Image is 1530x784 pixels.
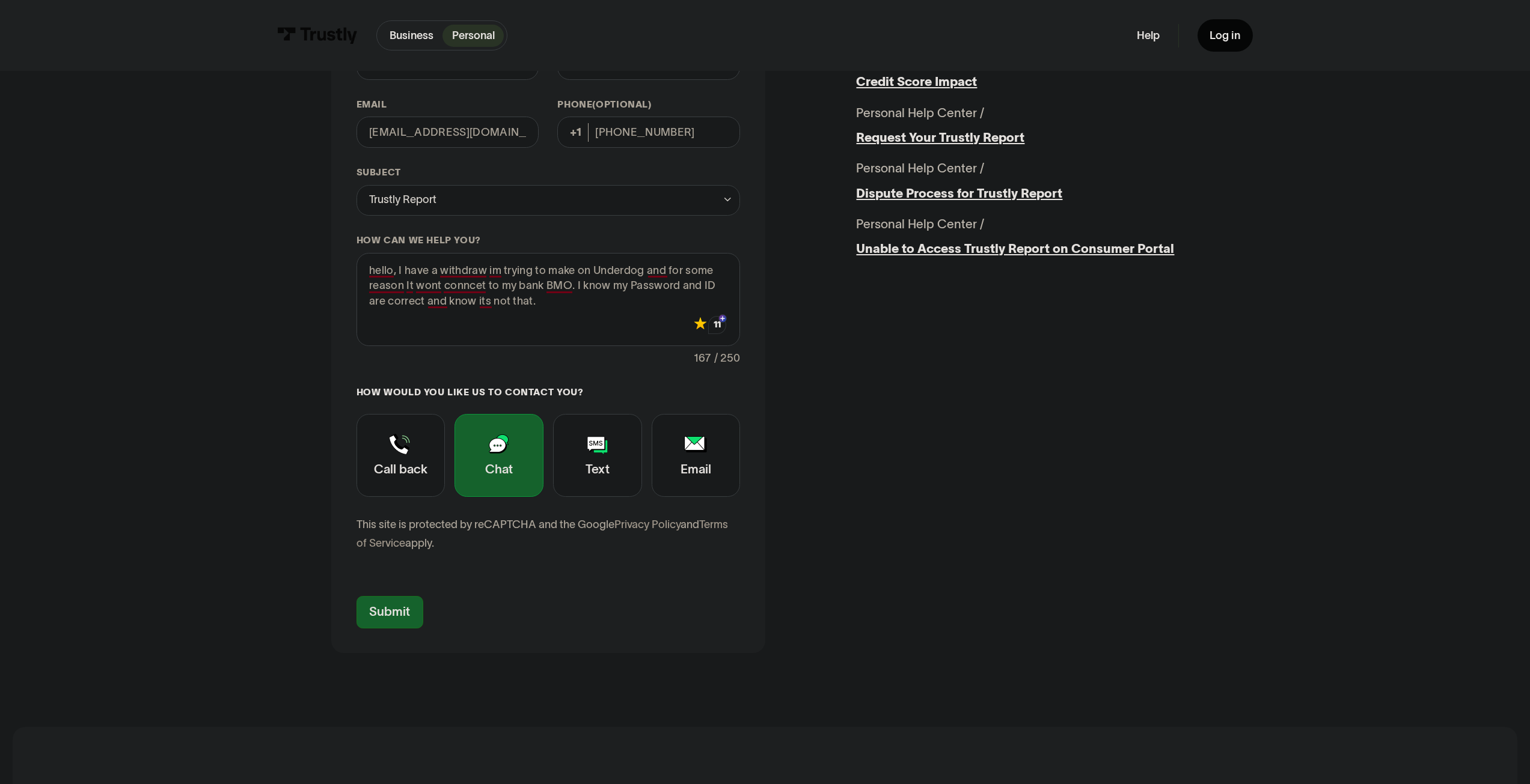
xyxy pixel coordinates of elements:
[614,518,681,530] a: Privacy Policy
[390,28,433,44] p: Business
[557,117,740,148] input: (555) 555-5555
[442,25,504,47] a: Personal
[856,104,984,123] div: Personal Help Center /
[856,159,1198,202] a: Personal Help Center /Dispute Process for Trustly Report
[1198,19,1253,52] a: Log in
[356,234,741,247] label: How can we help you?
[856,215,1198,258] a: Personal Help Center /Unable to Access Trustly Report on Consumer Portal
[369,190,436,209] div: Trustly Report
[356,515,741,553] div: This site is protected by reCAPTCHA and the Google and apply.
[694,349,711,368] div: 167
[1137,29,1160,43] a: Help
[380,25,442,47] a: Business
[856,215,984,234] div: Personal Help Center /
[356,596,423,628] input: Submit
[1210,29,1240,43] div: Log in
[356,166,741,179] label: Subject
[356,386,741,399] label: How would you like us to contact you?
[856,73,1198,91] div: Credit Score Impact
[356,253,741,346] textarea: To enrich screen reader interactions, please activate Accessibility in Grammarly extension settings
[856,104,1198,147] a: Personal Help Center /Request Your Trustly Report
[557,99,740,111] label: Phone
[356,117,539,148] input: alex@mail.com
[714,349,740,368] div: / 250
[356,99,539,111] label: Email
[592,99,651,109] span: (Optional)
[452,28,495,44] p: Personal
[856,240,1198,258] div: Unable to Access Trustly Report on Consumer Portal
[856,159,984,178] div: Personal Help Center /
[856,129,1198,147] div: Request Your Trustly Report
[356,30,741,628] form: Contact Trustly Support
[277,27,358,44] img: Trustly Logo
[856,184,1198,203] div: Dispute Process for Trustly Report
[356,185,741,216] div: Trustly Report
